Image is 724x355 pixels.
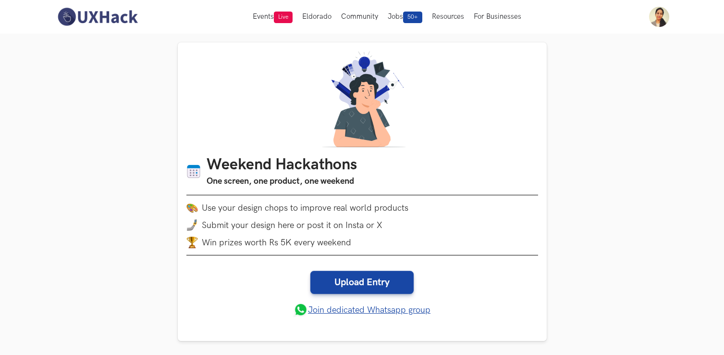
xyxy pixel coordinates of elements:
h3: One screen, one product, one weekend [207,175,357,188]
img: whatsapp.png [294,303,308,317]
li: Win prizes worth Rs 5K every weekend [186,237,538,248]
img: palette.png [186,202,198,214]
img: mobile-in-hand.png [186,219,198,231]
img: A designer thinking [316,51,408,147]
img: Calendar icon [186,164,201,179]
a: Upload Entry [310,271,414,294]
span: Submit your design here or post it on Insta or X [202,220,382,230]
img: UXHack-logo.png [55,7,140,27]
h1: Weekend Hackathons [207,156,357,175]
img: Your profile pic [649,7,669,27]
a: Join dedicated Whatsapp group [294,303,430,317]
li: Use your design chops to improve real world products [186,202,538,214]
img: trophy.png [186,237,198,248]
span: 50+ [403,12,422,23]
span: Live [274,12,293,23]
